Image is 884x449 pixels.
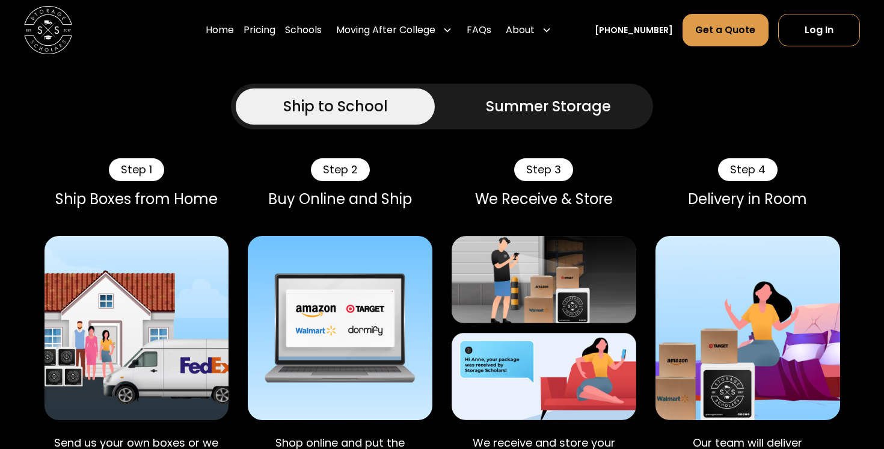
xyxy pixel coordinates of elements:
a: Get a Quote [683,14,768,46]
img: Storage Scholars main logo [24,6,72,54]
div: Buy Online and Ship [248,191,432,208]
div: Moving After College [331,13,457,47]
a: Pricing [244,13,275,47]
div: About [501,13,556,47]
div: Step 4 [718,158,778,181]
div: Ship to School [283,96,388,117]
a: Schools [285,13,322,47]
a: [PHONE_NUMBER] [595,24,673,37]
div: We Receive & Store [452,191,636,208]
a: Home [206,13,234,47]
div: Summer Storage [486,96,611,117]
div: Delivery in Room [655,191,840,208]
div: Step 3 [514,158,573,181]
div: Step 1 [109,158,164,181]
div: About [506,23,535,37]
a: Log In [778,14,860,46]
a: FAQs [467,13,491,47]
div: Step 2 [311,158,370,181]
div: Moving After College [336,23,435,37]
div: Ship Boxes from Home [45,191,229,208]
